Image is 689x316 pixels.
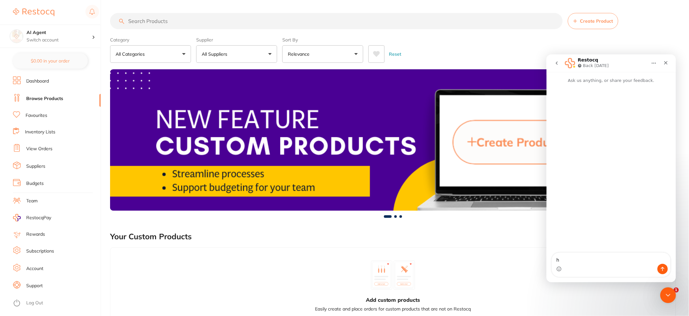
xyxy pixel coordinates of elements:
h4: AI Agent [27,29,92,36]
button: Relevance [282,45,363,63]
button: All Categories [110,45,191,63]
a: Budgets [26,180,44,187]
a: Support [26,283,43,289]
p: All Suppliers [202,51,230,57]
label: Category [110,37,191,43]
a: Restocq Logo [13,5,54,20]
a: View Orders [26,146,52,152]
iframe: Intercom live chat [547,54,676,282]
a: RestocqPay [13,214,51,221]
label: Supplier [196,37,277,43]
span: Create Product [580,18,613,24]
p: All Categories [116,51,147,57]
iframe: Intercom live chat [661,288,676,303]
img: Browse Products [110,69,676,211]
a: Log Out [26,300,43,306]
img: custom_product_1 [371,261,392,290]
button: $0.00 in your order [13,53,88,69]
h2: Your Custom Products [110,232,192,241]
p: Switch account [27,37,92,43]
input: Search Products [110,13,563,29]
a: Account [26,265,43,272]
a: Favourites [26,112,47,119]
img: AI Agent [10,30,23,43]
img: RestocqPay [13,214,21,221]
p: Easily create and place orders for custom products that are not on Restocq [315,306,471,312]
a: Team [26,198,38,204]
a: Subscriptions [26,248,54,254]
button: All Suppliers [196,45,277,63]
label: Sort By [282,37,363,43]
span: RestocqPay [26,215,51,221]
button: Create Product [568,13,618,29]
img: Restocq Logo [13,8,54,16]
a: Dashboard [26,78,49,85]
img: custom_product_2 [394,261,415,290]
p: Relevance [288,51,312,57]
a: Browse Products [26,96,63,102]
button: Reset [387,45,403,63]
h3: Add custom products [366,296,420,303]
span: 1 [674,288,679,293]
button: Log Out [13,298,99,309]
a: Rewards [26,231,45,238]
a: Suppliers [26,163,45,170]
a: Inventory Lists [25,129,55,135]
